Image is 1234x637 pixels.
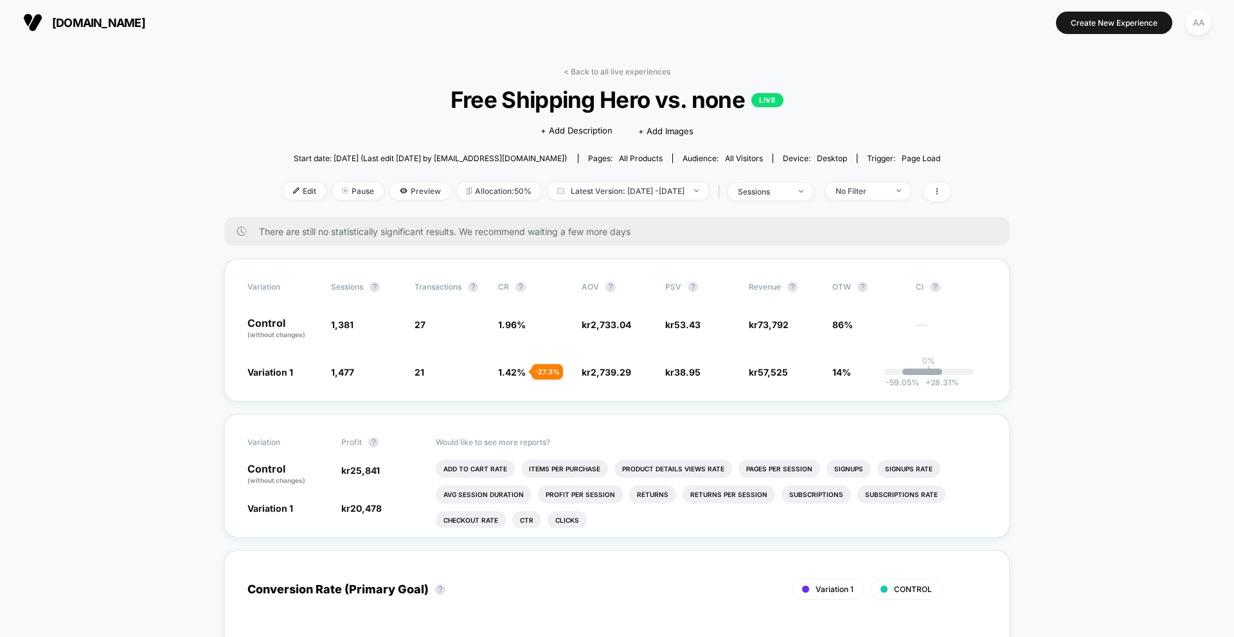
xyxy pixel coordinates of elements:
[532,364,563,380] div: - 27.3 %
[247,331,305,338] span: (without changes)
[247,367,293,378] span: Variation 1
[816,584,854,594] span: Variation 1
[512,511,541,529] li: Ctr
[619,153,663,163] span: all products
[832,282,903,292] span: OTW
[331,367,354,378] span: 1,477
[331,282,363,292] span: Sessions
[665,319,701,330] span: kr
[925,378,931,387] span: +
[498,367,526,378] span: 1.42 %
[19,12,149,33] button: [DOMAIN_NAME]
[52,16,145,30] span: [DOMAIN_NAME]
[390,182,451,200] span: Preview
[247,437,318,448] span: Variation
[467,188,472,195] img: rebalance
[832,319,853,330] span: 86%
[665,282,681,292] span: PSV
[341,437,362,447] span: Profit
[582,282,599,292] span: AOV
[867,153,940,163] div: Trigger:
[749,282,781,292] span: Revenue
[614,460,732,478] li: Product Details Views Rate
[836,186,887,196] div: No Filter
[342,188,348,194] img: end
[247,318,318,340] p: Control
[341,465,380,476] span: kr
[832,367,851,378] span: 14%
[683,153,763,163] div: Audience:
[738,460,820,478] li: Pages Per Session
[1056,12,1172,34] button: Create New Experience
[827,460,871,478] li: Signups
[588,153,663,163] div: Pages:
[749,367,788,378] span: kr
[294,153,567,163] span: Start date: [DATE] (Last edit [DATE] by [EMAIL_ADDRESS][DOMAIN_NAME])
[725,153,763,163] span: All Visitors
[665,367,701,378] span: kr
[902,153,940,163] span: Page Load
[541,125,613,137] span: + Add Description
[293,188,300,194] img: edit
[415,282,461,292] span: Transactions
[674,367,701,378] span: 38.95
[799,190,803,193] img: end
[922,356,935,365] p: 0%
[582,319,631,330] span: kr
[468,282,478,292] button: ?
[435,584,445,595] button: ?
[436,460,515,478] li: Add To Cart Rate
[894,584,932,594] span: CONTROL
[886,378,919,387] span: -59.05 %
[694,189,699,192] img: end
[436,437,987,447] p: Would like to see more reports?
[415,319,425,330] span: 27
[341,503,382,514] span: kr
[715,182,728,201] span: |
[591,319,631,330] span: 2,733.04
[916,282,987,292] span: CI
[283,182,326,200] span: Edit
[548,511,587,529] li: Clicks
[758,319,789,330] span: 73,792
[749,319,789,330] span: kr
[916,321,987,340] span: ---
[498,282,509,292] span: CR
[857,485,945,503] li: Subscriptions Rate
[919,378,959,387] span: 28.31 %
[817,153,847,163] span: desktop
[317,86,917,113] span: Free Shipping Hero vs. none
[247,503,293,514] span: Variation 1
[370,282,380,292] button: ?
[930,282,940,292] button: ?
[247,476,305,484] span: (without changes)
[259,226,984,237] span: There are still no statistically significant results. We recommend waiting a few more days
[564,67,670,76] a: < Back to all live experiences
[415,367,424,378] span: 21
[751,93,783,107] p: LIVE
[436,511,506,529] li: Checkout Rate
[436,485,532,503] li: Avg Session Duration
[350,503,382,514] span: 20,478
[674,319,701,330] span: 53.43
[247,282,318,292] span: Variation
[638,126,693,136] span: + Add Images
[247,464,328,485] p: Control
[773,153,857,163] span: Device:
[629,485,676,503] li: Returns
[498,319,526,330] span: 1.96 %
[368,437,379,448] button: ?
[23,13,42,32] img: Visually logo
[521,460,608,478] li: Items Per Purchase
[738,187,789,196] div: sessions
[332,182,384,200] span: Pause
[877,460,940,478] li: Signups Rate
[582,367,631,378] span: kr
[350,465,380,476] span: 25,841
[857,282,868,292] button: ?
[688,282,698,292] button: ?
[897,189,901,192] img: end
[457,182,541,200] span: Allocation: 50%
[548,182,708,200] span: Latest Version: [DATE] - [DATE]
[683,485,775,503] li: Returns Per Session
